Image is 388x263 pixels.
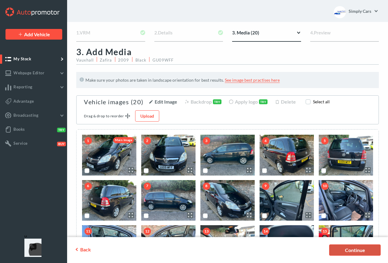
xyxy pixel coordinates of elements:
[203,183,210,190] div: 8
[225,77,280,83] span: See image best practises here
[348,5,379,17] a: Simply Cars
[144,228,151,235] div: 12
[155,99,177,105] span: Edit Image
[21,236,47,262] iframe: Front Chat
[262,183,269,190] div: 9
[321,183,329,190] div: 10
[200,180,255,221] img: c0a630e1-9ae2-0a9d-daf3-e6382bb6b04e.jpg
[144,183,151,190] div: 7
[262,137,269,144] div: 4
[213,99,221,104] span: TRY
[13,70,44,75] span: Webpage Editor
[5,29,62,40] a: Add Vehicle
[13,113,38,118] span: Broadcasting
[319,135,373,176] img: 6f68b8a1-5941-70c4-b86f-db23ed1ba308.jpg
[259,99,268,104] span: TRY
[76,29,145,42] div: VRM
[76,42,379,57] div: 3. Add Media
[13,99,34,104] span: Advantage
[144,137,151,144] div: 2
[97,57,115,62] li: Zafira
[306,99,330,104] label: Select all
[13,141,28,146] span: Service
[203,137,210,144] div: 3
[135,110,159,122] a: Upload
[321,228,329,235] div: 15
[57,128,66,132] span: Try
[13,56,31,61] span: My Stock
[84,137,92,144] div: 1
[84,98,144,105] div: Vehicle images (20)
[262,228,269,235] div: 14
[76,57,97,62] li: Vauxhall
[319,180,373,221] img: fa8b0aa3-b1f0-864c-ce59-4c2ba52f9faf.jpg
[260,180,314,221] img: cf7e1ee8-9dd8-d5d3-d417-5e052f985de4.jpg
[56,127,65,132] button: Try
[80,247,91,252] span: Back
[310,29,379,42] div: Preview
[57,142,66,146] span: Buy
[74,247,104,253] a: Back
[154,30,158,35] span: 2.
[84,114,124,118] span: Drag & drop to reorder
[13,84,33,89] span: Reporting
[149,57,176,62] li: GU09WFF
[329,244,381,256] a: Continue
[56,141,65,146] button: Buy
[237,30,259,35] span: Media (20)
[113,137,134,143] div: Main Image
[154,29,223,42] div: Details
[203,228,210,235] div: 13
[232,30,236,35] span: 3.
[24,31,50,37] span: Add Vehicle
[229,99,268,105] a: Apply logo TRY
[13,127,25,132] span: Books
[185,99,221,105] a: Backdrop TRY
[85,77,224,83] span: Make sure your photos are taken in landscape orientation for best results.
[76,30,80,35] span: 1.
[115,57,132,62] li: 2009
[132,57,149,62] li: Black
[141,180,196,221] img: 0556d35c-e1f9-f77b-05a2-9f21f1c59aa9.jpg
[321,137,329,144] div: 5
[260,135,314,176] img: 9906e8bc-6760-0e8a-601c-c3eadae7c163.jpg
[82,135,136,176] img: 2e4d384d-470d-0047-78cf-c76fc85bb49d.jpg
[310,30,314,35] span: 4.
[84,183,92,190] div: 6
[84,228,92,235] div: 11
[200,135,255,176] img: 14d7c30f-700f-ce91-f88f-0f325c5d20b5.jpg
[141,135,196,176] img: 610689ff-edeb-0240-6128-b72c700e2d10.jpg
[82,180,136,221] img: 595dd81e-b524-e71a-8ddc-e9b18b231b8c.jpg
